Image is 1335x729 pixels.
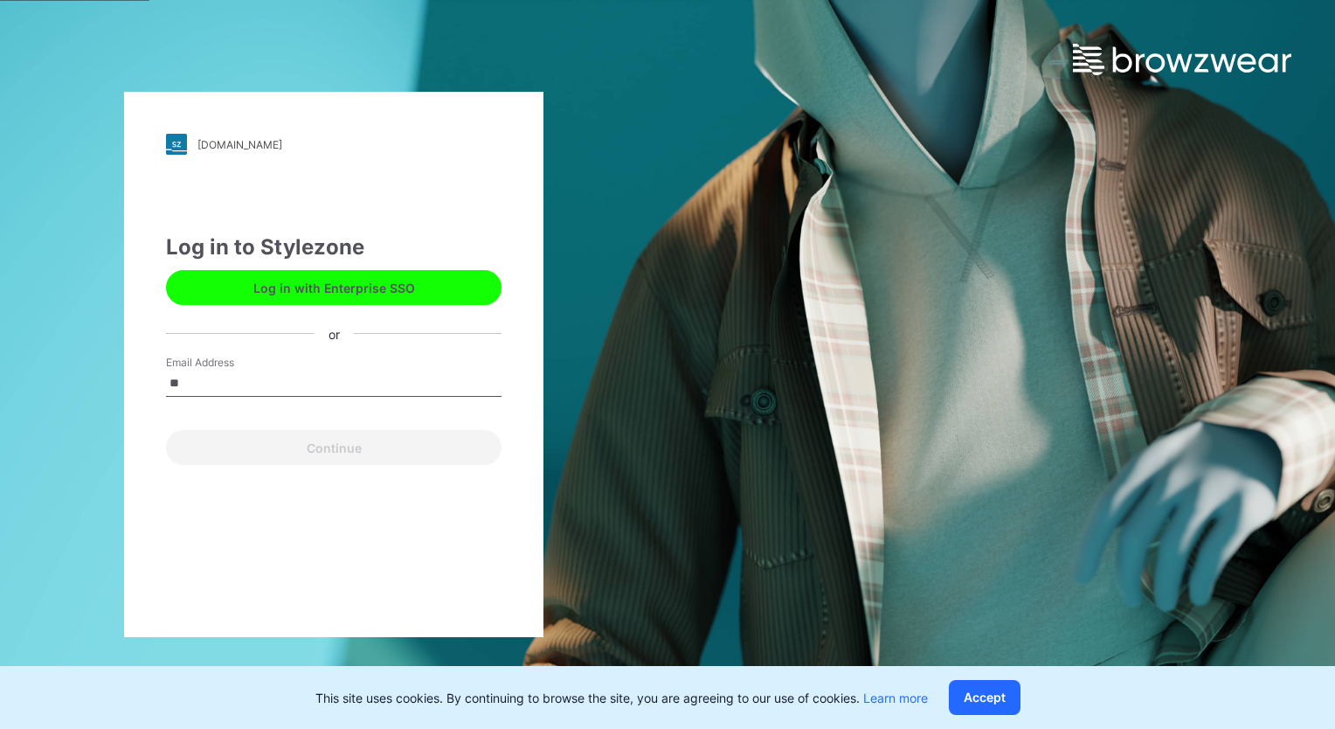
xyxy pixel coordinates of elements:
a: Learn more [863,691,928,705]
div: Log in to Stylezone [166,232,501,263]
img: browzwear-logo.e42bd6dac1945053ebaf764b6aa21510.svg [1073,44,1291,75]
div: or [315,324,354,343]
div: [DOMAIN_NAME] [197,138,282,151]
p: This site uses cookies. By continuing to browse the site, you are agreeing to our use of cookies. [315,689,928,707]
label: Email Address [166,355,288,371]
button: Log in with Enterprise SSO [166,270,501,305]
a: [DOMAIN_NAME] [166,134,501,155]
button: Accept [949,680,1020,715]
img: stylezone-logo.562084cfcfab977791bfbf7441f1a819.svg [166,134,187,155]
